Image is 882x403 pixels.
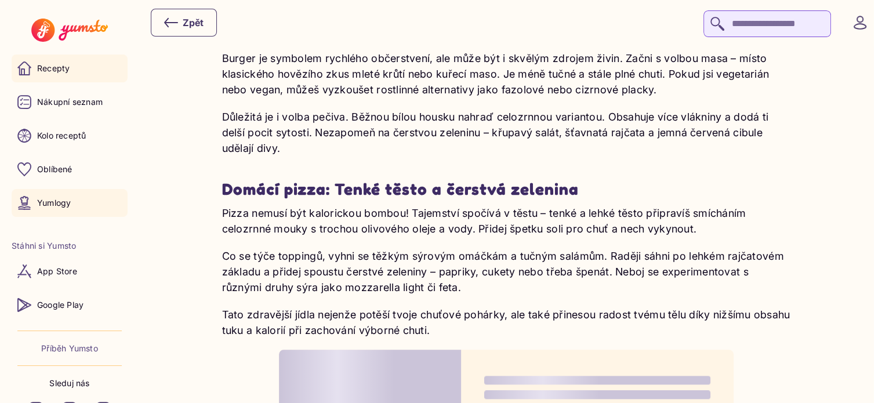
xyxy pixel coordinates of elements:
[222,109,791,156] p: Důležitá je i volba pečiva. Běžnou bílou housku nahraď celozrnnou variantou. Obsahuje více vlákni...
[222,179,791,199] h3: Domácí pizza: Tenké těsto a čerstvá zelenina
[12,240,128,252] li: Stáhni si Yumsto
[37,96,103,108] p: Nákupní seznam
[31,19,107,42] img: Yumsto logo
[12,88,128,116] a: Nákupní seznam
[484,376,711,384] span: Loading content
[12,291,128,319] a: Google Play
[12,257,128,285] a: App Store
[12,55,128,82] a: Recepty
[37,266,77,277] p: App Store
[12,122,128,150] a: Kolo receptů
[222,50,791,97] p: Burger je symbolem rychlého občerstvení, ale může být i skvělým zdrojem živin. Začni s volbou mas...
[151,9,217,37] button: Zpět
[222,248,791,295] p: Co se týče toppingů, vyhni se těžkým sýrovým omáčkám a tučným salámům. Raději sáhni po lehkém raj...
[37,63,70,74] p: Recepty
[41,343,98,354] a: Příběh Yumsto
[222,307,791,338] p: Tato zdravější jídla nejenže potěší tvoje chuťové pohárky, ale také přinesou radost tvému tělu dí...
[49,377,89,389] p: Sleduj nás
[12,155,128,183] a: Oblíbené
[37,197,71,209] p: Yumlogy
[37,164,72,175] p: Oblíbené
[484,390,711,399] span: Loading content
[164,16,204,30] div: Zpět
[12,189,128,217] a: Yumlogy
[37,299,84,311] p: Google Play
[222,205,791,237] p: Pizza nemusí být kalorickou bombou! Tajemství spočívá v těstu – tenké a lehké těsto připravíš smí...
[37,130,86,141] p: Kolo receptů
